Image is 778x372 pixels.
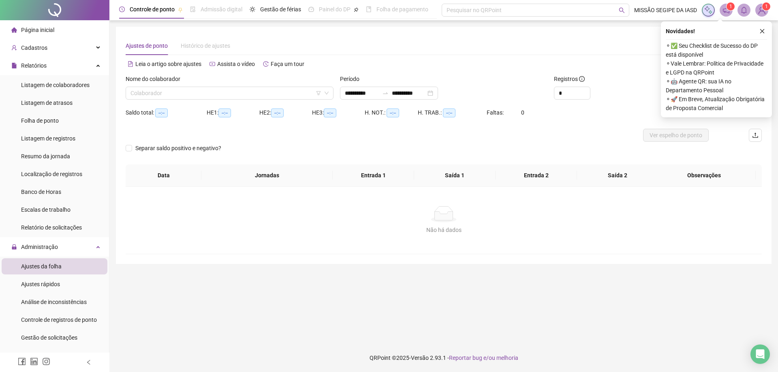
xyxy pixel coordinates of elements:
[11,244,17,250] span: lock
[11,45,17,51] span: user-add
[250,6,255,12] span: sun
[260,6,301,13] span: Gestão de férias
[382,90,389,96] span: swap-right
[21,171,82,177] span: Localização de registros
[135,61,201,67] span: Leia o artigo sobre ajustes
[18,357,26,366] span: facebook
[21,45,47,51] span: Cadastros
[126,74,186,83] label: Nome do colaborador
[21,281,60,287] span: Ajustes rápidos
[643,129,709,142] button: Ver espelho de ponto
[765,4,768,9] span: 1
[634,6,697,15] span: MISSÃO SEGIPE DA IASD
[319,6,351,13] span: Painel do DP
[365,108,418,117] div: H. NOT.:
[21,299,87,305] span: Análise de inconsistências
[312,108,365,117] div: HE 3:
[750,344,770,364] div: Open Intercom Messenger
[21,27,54,33] span: Página inicial
[21,100,73,106] span: Listagem de atrasos
[414,164,496,187] th: Saída 1
[21,62,47,69] span: Relatórios
[722,6,730,14] span: notification
[21,189,61,195] span: Banco de Horas
[316,91,321,96] span: filter
[109,344,778,372] footer: QRPoint © 2025 - 2.93.1 -
[201,164,333,187] th: Jornadas
[324,91,329,96] span: down
[577,164,658,187] th: Saída 2
[126,108,207,117] div: Saldo total:
[271,108,284,117] span: --:--
[752,132,759,138] span: upload
[333,164,414,187] th: Entrada 1
[128,61,133,67] span: file-text
[126,164,201,187] th: Data
[666,95,767,113] span: ⚬ 🚀 Em Breve, Atualização Obrigatória de Proposta Comercial
[308,6,314,12] span: dashboard
[324,108,336,117] span: --:--
[21,317,97,323] span: Controle de registros de ponto
[21,244,58,250] span: Administração
[263,61,269,67] span: history
[21,153,70,159] span: Resumo da jornada
[376,6,428,13] span: Folha de pagamento
[666,41,767,59] span: ⚬ ✅ Seu Checklist de Sucesso do DP está disponível
[11,63,17,68] span: file
[740,6,748,14] span: bell
[387,108,399,117] span: --:--
[666,77,767,95] span: ⚬ 🤖 Agente QR: sua IA no Departamento Pessoal
[704,6,713,15] img: sparkle-icon.fc2bf0ac1784a2077858766a79e2daf3.svg
[135,225,752,234] div: Não há dados
[132,144,224,153] span: Separar saldo positivo e negativo?
[130,6,175,13] span: Controle de ponto
[521,109,524,116] span: 0
[209,61,215,67] span: youtube
[727,2,735,11] sup: 1
[666,27,695,36] span: Novidades !
[652,164,756,187] th: Observações
[354,7,359,12] span: pushpin
[729,4,732,9] span: 1
[411,355,429,361] span: Versão
[201,6,242,13] span: Admissão digital
[30,357,38,366] span: linkedin
[443,108,455,117] span: --:--
[496,164,577,187] th: Entrada 2
[366,6,372,12] span: book
[218,108,231,117] span: --:--
[217,61,255,67] span: Assista o vídeo
[659,171,749,180] span: Observações
[259,108,312,117] div: HE 2:
[21,206,71,213] span: Escalas de trabalho
[155,108,168,117] span: --:--
[756,4,768,16] img: 68402
[86,359,92,365] span: left
[21,117,59,124] span: Folha de ponto
[126,43,168,49] span: Ajustes de ponto
[759,28,765,34] span: close
[181,43,230,49] span: Histórico de ajustes
[42,357,50,366] span: instagram
[21,224,82,231] span: Relatório de solicitações
[666,59,767,77] span: ⚬ Vale Lembrar: Política de Privacidade e LGPD na QRPoint
[340,74,365,83] label: Período
[554,74,585,83] span: Registros
[21,82,90,88] span: Listagem de colaboradores
[21,334,77,341] span: Gestão de solicitações
[382,90,389,96] span: to
[21,352,51,359] span: Ocorrências
[271,61,304,67] span: Faça um tour
[190,6,196,12] span: file-done
[579,76,585,82] span: info-circle
[487,109,505,116] span: Faltas:
[418,108,487,117] div: H. TRAB.:
[11,27,17,33] span: home
[178,7,183,12] span: pushpin
[119,6,125,12] span: clock-circle
[207,108,259,117] div: HE 1:
[21,263,62,270] span: Ajustes da folha
[762,2,770,11] sup: Atualize o seu contato no menu Meus Dados
[449,355,518,361] span: Reportar bug e/ou melhoria
[619,7,625,13] span: search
